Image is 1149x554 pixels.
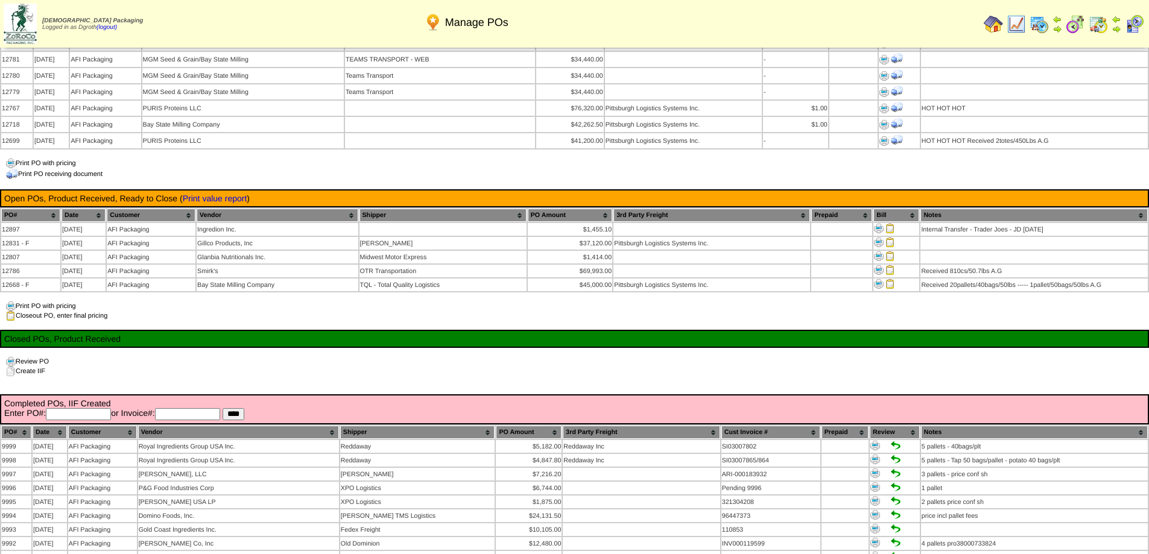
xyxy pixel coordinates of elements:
[764,121,828,128] div: $1.00
[6,311,16,321] img: clipboard.gif
[563,454,720,467] td: Reddaway Inc
[359,237,527,250] td: [PERSON_NAME]
[496,499,561,506] div: $1,875.00
[1112,14,1121,24] img: arrowleft.gif
[70,101,141,116] td: AFI Packaging
[1112,24,1121,34] img: arrowright.gif
[33,537,67,550] td: [DATE]
[721,537,820,550] td: INV000119599
[1,84,33,99] td: 12779
[879,120,889,130] img: Print
[870,496,880,506] img: Print
[1,101,33,116] td: 12767
[359,279,527,291] td: TQL - Total Quality Logistics
[721,468,820,480] td: ARI-000183932
[921,440,1148,453] td: 5 pallets - 40bags/plt
[891,455,901,464] img: Set to Handled
[33,509,67,522] td: [DATE]
[34,133,69,148] td: [DATE]
[537,72,603,80] div: $34,440.00
[921,101,1148,116] td: HOT HOT HOT
[920,265,1148,277] td: Received 810cs/50.7lbs A.G
[138,454,339,467] td: Royal Ingredients Group USA Inc.
[537,105,603,112] div: $76,320.00
[340,482,495,494] td: XPO Logistics
[605,133,762,148] td: Pittsburgh Logistics Systems Inc.
[340,509,495,522] td: [PERSON_NAME] TMS Logistics
[879,136,889,146] img: Print
[33,426,67,439] th: Date
[345,68,535,83] td: Teams Transport
[4,408,1145,420] form: Enter PO#: or Invoice#:
[1030,14,1049,34] img: calendarprod.gif
[921,426,1148,439] th: Notes
[721,496,820,508] td: 321304208
[1,52,33,67] td: 12781
[340,537,495,550] td: Old Dominion
[891,510,901,520] img: Set to Handled
[885,251,895,261] img: Close PO
[496,426,562,439] th: PO Amount
[870,482,880,492] img: Print
[874,279,884,289] img: Print
[1,537,31,550] td: 9992
[62,251,106,263] td: [DATE]
[764,105,828,112] div: $1.00
[97,24,117,31] a: (logout)
[870,426,920,439] th: Review
[33,468,67,480] td: [DATE]
[340,426,495,439] th: Shipper
[34,68,69,83] td: [DATE]
[345,52,535,67] td: TEAMS TRANSPORT - WEB
[1,209,60,222] th: PO#
[107,209,195,222] th: Customer
[197,251,358,263] td: Glanbia Nutritionals Inc.
[879,87,889,97] img: Print
[1,251,60,263] td: 12807
[874,238,884,247] img: Print
[142,101,344,116] td: PURIS Proteins LLC
[879,104,889,113] img: Print
[197,265,358,277] td: Smirk's
[1,468,31,480] td: 9997
[33,454,67,467] td: [DATE]
[528,282,612,289] div: $45,000.00
[537,89,603,96] div: $34,440.00
[891,52,903,65] img: Print Receiving Document
[1,68,33,83] td: 12780
[721,523,820,536] td: 110853
[138,440,339,453] td: Royal Ingredients Group USA Inc.
[921,454,1148,467] td: 5 pallets - Tap 50 bags/pallet - potato 40 bags/plt
[537,121,603,128] div: $42,262.50
[68,496,137,508] td: AFI Packaging
[920,223,1148,236] td: Internal Transfer - Trader Joes - JD [DATE]
[537,137,603,145] div: $41,200.00
[142,68,344,83] td: MGM Seed & Grain/Bay State Milling
[34,84,69,99] td: [DATE]
[68,523,137,536] td: AFI Packaging
[359,209,527,222] th: Shipper
[107,279,195,291] td: AFI Packaging
[6,168,18,180] img: truck.png
[891,524,901,534] img: Set to Handled
[1007,14,1026,34] img: line_graph.gif
[885,238,895,247] img: Close PO
[68,426,137,439] th: Customer
[62,223,106,236] td: [DATE]
[891,482,901,492] img: Set to Handled
[496,512,561,520] div: $24,131.50
[879,55,889,65] img: Print
[1,509,31,522] td: 9994
[197,237,358,250] td: Gillco Products, Inc
[721,440,820,453] td: SI03007802
[340,468,495,480] td: [PERSON_NAME]
[6,357,16,367] img: print.gif
[1,117,33,132] td: 12718
[921,482,1148,494] td: 1 pallet
[563,426,720,439] th: 3rd Party Freight
[34,52,69,67] td: [DATE]
[613,209,810,222] th: 3rd Party Freight
[874,265,884,275] img: Print
[496,485,561,492] div: $6,744.00
[70,133,141,148] td: AFI Packaging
